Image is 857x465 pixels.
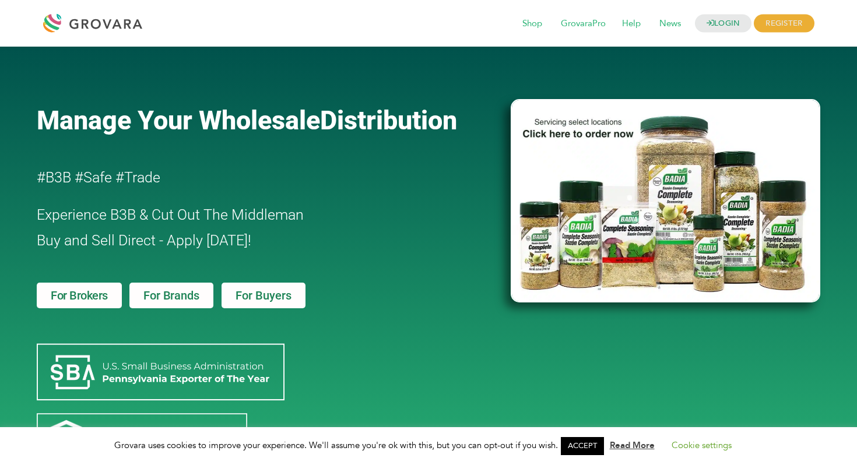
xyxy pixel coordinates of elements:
[553,13,614,35] span: GrovaraPro
[37,105,491,136] a: Manage Your WholesaleDistribution
[514,13,550,35] span: Shop
[320,105,457,136] span: Distribution
[236,290,291,301] span: For Buyers
[672,439,732,451] a: Cookie settings
[143,290,199,301] span: For Brands
[614,13,649,35] span: Help
[754,15,814,33] span: REGISTER
[37,232,251,249] span: Buy and Sell Direct - Apply [DATE]!
[651,13,689,35] span: News
[614,17,649,30] a: Help
[222,283,305,308] a: For Buyers
[610,439,655,451] a: Read More
[37,206,304,223] span: Experience B3B & Cut Out The Middleman
[651,17,689,30] a: News
[695,15,752,33] a: LOGIN
[114,439,743,451] span: Grovara uses cookies to improve your experience. We'll assume you're ok with this, but you can op...
[37,105,320,136] span: Manage Your Wholesale
[514,17,550,30] a: Shop
[561,437,604,455] a: ACCEPT
[37,165,444,191] h2: #B3B #Safe #Trade
[51,290,108,301] span: For Brokers
[37,283,122,308] a: For Brokers
[553,17,614,30] a: GrovaraPro
[129,283,213,308] a: For Brands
